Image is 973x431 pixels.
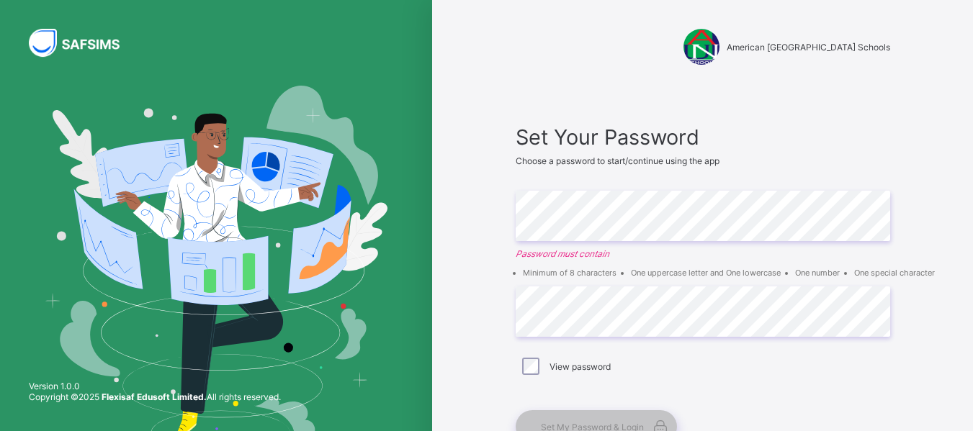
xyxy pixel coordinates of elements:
img: American University of Nigeria Schools [683,29,719,65]
span: Copyright © 2025 All rights reserved. [29,391,281,402]
li: One special character [854,268,935,278]
img: SAFSIMS Logo [29,29,137,57]
em: Password must contain [516,248,890,259]
li: Minimum of 8 characters [523,268,616,278]
li: One number [795,268,840,278]
li: One uppercase letter and One lowercase [631,268,781,278]
span: American [GEOGRAPHIC_DATA] Schools [727,42,890,53]
span: Version 1.0.0 [29,381,281,391]
span: Set Your Password [516,124,890,150]
strong: Flexisaf Edusoft Limited. [102,391,207,402]
span: Choose a password to start/continue using the app [516,155,719,166]
label: View password [550,361,611,372]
